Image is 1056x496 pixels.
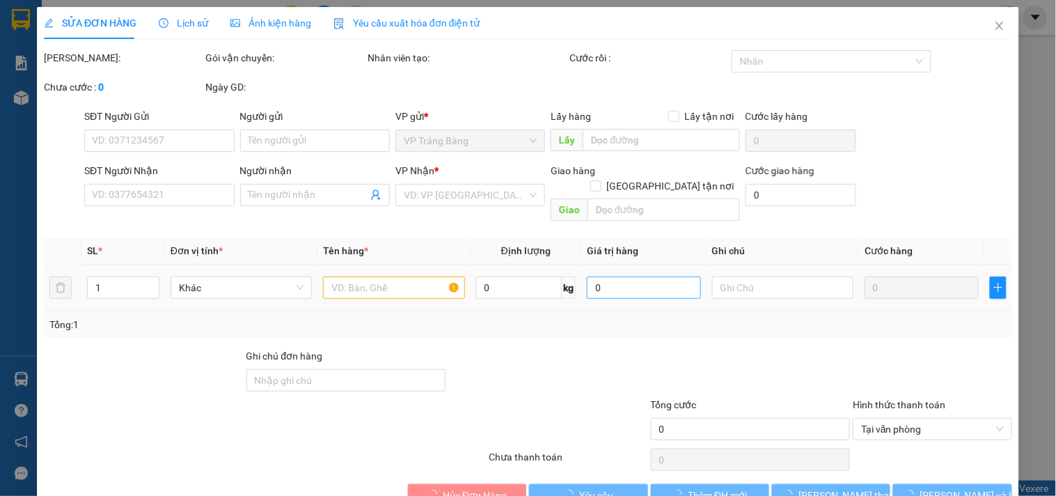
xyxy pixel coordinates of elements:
input: VD: Bàn, Ghế [323,277,464,299]
div: SĐT Người Nhận [84,163,234,178]
div: Người gửi [240,109,390,124]
div: Chưa cước : [44,79,203,95]
span: Lấy hàng [551,111,592,122]
div: Nhân viên tạo: [368,50,567,65]
span: Tên hàng [323,245,368,256]
button: Close [980,7,1019,46]
span: Tổng cước [651,399,697,410]
span: Lấy [551,129,583,151]
span: Giao hàng [551,165,596,176]
div: VP gửi [395,109,545,124]
span: plus [991,282,1006,293]
input: Dọc đường [583,129,740,151]
span: close [994,20,1005,31]
div: Tổng: 1 [49,317,409,332]
input: 0 [865,277,979,299]
div: Người nhận [240,163,390,178]
input: Cước giao hàng [746,184,857,206]
label: Cước giao hàng [746,165,814,176]
div: Gói vận chuyển: [206,50,365,65]
span: SỬA ĐƠN HÀNG [44,17,136,29]
span: Đơn vị tính [171,245,223,256]
span: Giá trị hàng [587,245,638,256]
span: edit [44,18,54,28]
label: Hình thức thanh toán [853,399,945,410]
span: SL [87,245,98,256]
div: SĐT Người Gửi [84,109,234,124]
th: Ghi chú [707,238,859,265]
span: VP Nhận [395,165,434,176]
span: user-add [370,189,381,201]
span: Định lượng [501,245,551,256]
img: icon [333,18,345,29]
input: Cước lấy hàng [746,130,857,152]
span: Ảnh kiện hàng [230,17,311,29]
label: Cước lấy hàng [746,111,808,122]
span: Giao [551,199,588,221]
span: Tại văn phòng [861,419,1003,440]
input: Dọc đường [588,199,740,221]
input: Ghi chú đơn hàng [246,369,446,392]
span: Cước hàng [865,245,913,256]
label: Ghi chú đơn hàng [246,350,323,362]
button: delete [49,277,72,299]
input: Ghi Chú [712,277,853,299]
div: Ngày GD: [206,79,365,95]
div: Cước rồi : [570,50,729,65]
div: Chưa thanh toán [487,449,649,474]
button: plus [990,277,1007,299]
span: Yêu cầu xuất hóa đơn điện tử [333,17,480,29]
div: [PERSON_NAME]: [44,50,203,65]
span: clock-circle [159,18,168,28]
span: Khác [179,277,304,298]
b: 0 [98,82,104,93]
span: Lấy tận nơi [679,109,740,124]
span: VP Trảng Bàng [404,130,537,151]
span: Lịch sử [159,17,208,29]
span: [GEOGRAPHIC_DATA] tận nơi [601,178,740,194]
span: kg [562,277,576,299]
span: picture [230,18,240,28]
